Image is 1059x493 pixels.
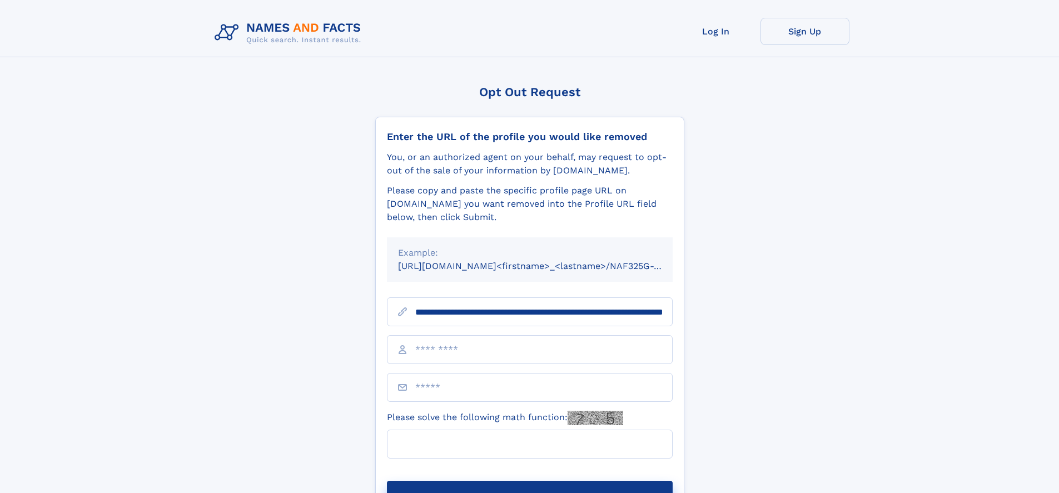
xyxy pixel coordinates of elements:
[387,131,673,143] div: Enter the URL of the profile you would like removed
[387,184,673,224] div: Please copy and paste the specific profile page URL on [DOMAIN_NAME] you want removed into the Pr...
[387,151,673,177] div: You, or an authorized agent on your behalf, may request to opt-out of the sale of your informatio...
[672,18,760,45] a: Log In
[398,261,694,271] small: [URL][DOMAIN_NAME]<firstname>_<lastname>/NAF325G-xxxxxxxx
[387,411,623,425] label: Please solve the following math function:
[210,18,370,48] img: Logo Names and Facts
[760,18,849,45] a: Sign Up
[375,85,684,99] div: Opt Out Request
[398,246,662,260] div: Example:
